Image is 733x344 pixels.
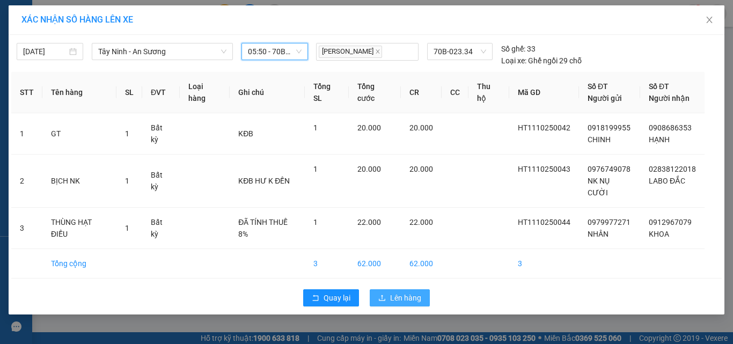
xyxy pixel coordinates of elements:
span: 0979977271 [588,218,631,226]
span: Lên hàng [390,292,421,304]
span: 1 [313,165,318,173]
span: Số ĐT [588,82,608,91]
span: 0918199955 [588,123,631,132]
input: 12/10/2025 [23,46,67,57]
span: close [375,49,380,54]
button: uploadLên hàng [370,289,430,306]
td: 3 [509,249,579,279]
td: GT [42,113,116,155]
span: 0908686353 [649,123,692,132]
span: Số ĐT [649,82,669,91]
th: CC [442,72,468,113]
span: HT1110250042 [518,123,570,132]
span: Tây Ninh - An Sương [98,43,226,60]
span: 1 [125,129,129,138]
span: 0912967079 [649,218,692,226]
span: HT1110250043 [518,165,570,173]
td: 62.000 [349,249,401,279]
span: XÁC NHẬN SỐ HÀNG LÊN XE [21,14,133,25]
span: NK NỤ CƯỜI [588,177,610,197]
td: Bất kỳ [142,208,180,249]
th: CR [401,72,442,113]
span: rollback [312,294,319,303]
th: Ghi chú [230,72,305,113]
th: SL [116,72,142,113]
span: Loại xe: [501,55,526,67]
span: 70B-023.34 [434,43,486,60]
span: 0976749078 [588,165,631,173]
div: Ghế ngồi 29 chỗ [501,55,582,67]
span: Người gửi [588,94,622,103]
button: Close [694,5,724,35]
th: Tổng SL [305,72,349,113]
span: 1 [313,123,318,132]
th: Tên hàng [42,72,116,113]
span: LABO ĐẮC [649,177,685,185]
td: Tổng cộng [42,249,116,279]
span: 1 [125,177,129,185]
th: Tổng cước [349,72,401,113]
span: 20.000 [357,165,381,173]
th: ĐVT [142,72,180,113]
th: Mã GD [509,72,579,113]
span: 20.000 [409,165,433,173]
td: Bất kỳ [142,155,180,208]
span: [PERSON_NAME] [319,46,382,58]
span: KĐB HƯ K ĐỀN [238,177,290,185]
span: 22.000 [409,218,433,226]
td: 1 [11,113,42,155]
td: 2 [11,155,42,208]
span: Số ghế: [501,43,525,55]
span: ĐÃ TÍNH THUẾ 8% [238,218,288,238]
button: rollbackQuay lại [303,289,359,306]
td: 62.000 [401,249,442,279]
span: 1 [313,218,318,226]
span: NHÂN [588,230,609,238]
span: KĐB [238,129,253,138]
span: upload [378,294,386,303]
div: 33 [501,43,536,55]
td: 3 [305,249,349,279]
th: Loại hàng [180,72,230,113]
td: THÙNG HẠT ĐIỀU [42,208,116,249]
span: Quay lại [324,292,350,304]
span: CHINH [588,135,611,144]
span: 02838122018 [649,165,696,173]
span: 05:50 - 70B-023.34 [248,43,302,60]
span: down [221,48,227,55]
span: 1 [125,224,129,232]
th: Thu hộ [468,72,509,113]
td: Bất kỳ [142,113,180,155]
span: 22.000 [357,218,381,226]
span: 20.000 [409,123,433,132]
td: BỊCH NK [42,155,116,208]
span: HT1110250044 [518,218,570,226]
span: close [705,16,714,24]
span: 20.000 [357,123,381,132]
th: STT [11,72,42,113]
span: Người nhận [649,94,690,103]
td: 3 [11,208,42,249]
span: KHOA [649,230,669,238]
span: HẠNH [649,135,670,144]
